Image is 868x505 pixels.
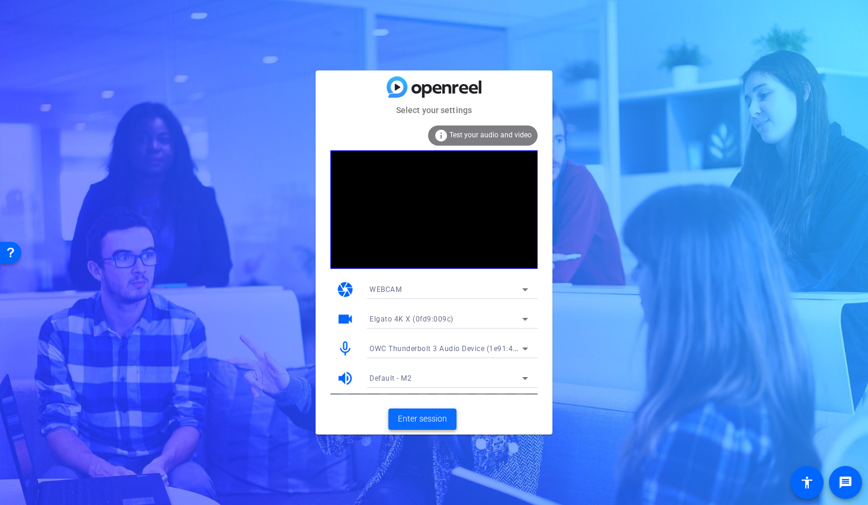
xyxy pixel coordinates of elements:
img: blue-gradient.svg [387,76,481,97]
span: Test your audio and video [449,131,532,139]
span: Default - M2 [369,374,412,382]
mat-icon: info [434,128,448,143]
span: WEBCAM [369,285,401,294]
span: Enter session [398,413,447,425]
button: Enter session [388,408,456,430]
span: Elgato 4K X (0fd9:009c) [369,315,454,323]
mat-icon: camera [336,281,354,298]
mat-icon: videocam [336,310,354,328]
mat-icon: accessibility [800,475,814,490]
mat-icon: mic_none [336,340,354,358]
span: OWC Thunderbolt 3 Audio Device (1e91:4001) [369,343,529,353]
mat-card-subtitle: Select your settings [316,104,552,117]
mat-icon: volume_up [336,369,354,387]
mat-icon: message [838,475,853,490]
